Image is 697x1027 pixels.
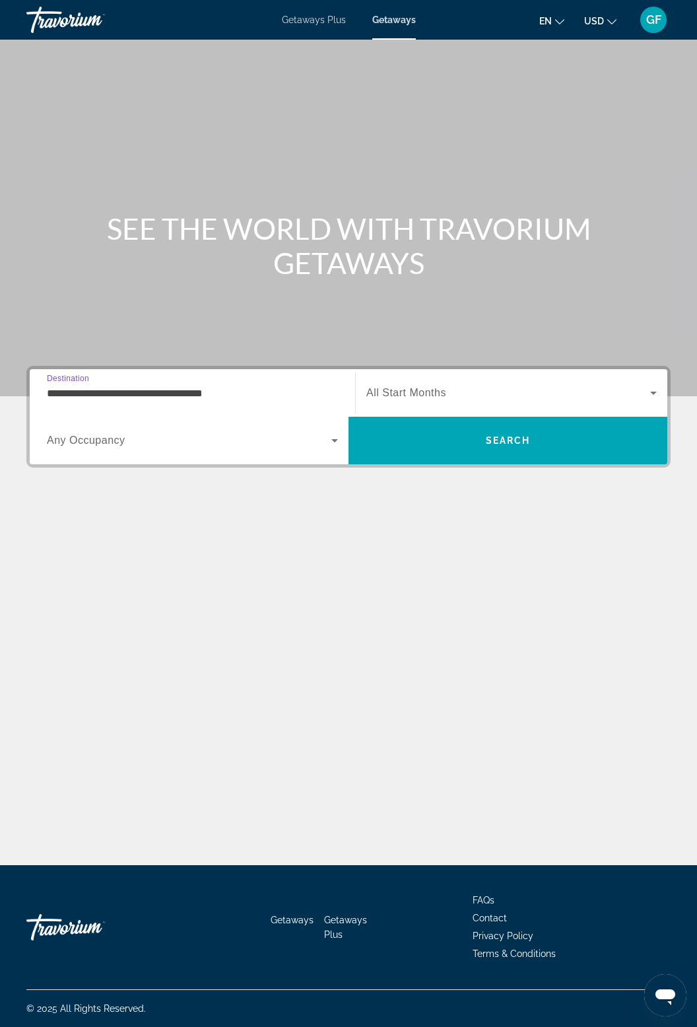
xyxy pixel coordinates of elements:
a: FAQs [473,895,494,905]
button: Search [348,417,667,464]
span: All Start Months [366,387,446,398]
input: Select destination [47,386,338,402]
span: GF [646,13,661,26]
span: © 2025 All Rights Reserved. [26,1003,146,1014]
button: Change language [539,11,564,30]
a: Terms & Conditions [473,948,556,959]
span: Search [486,435,531,446]
span: Any Occupancy [47,435,125,446]
button: Change currency [584,11,616,30]
a: Getaways Plus [282,15,346,25]
a: Getaways [372,15,416,25]
a: Privacy Policy [473,931,533,941]
a: Travorium [26,3,158,37]
a: Go Home [26,907,158,947]
span: USD [584,16,604,26]
h1: SEE THE WORLD WITH TRAVORIUM GETAWAYS [101,211,596,280]
a: Getaways [271,915,314,925]
span: en [539,16,552,26]
iframe: Button to launch messaging window [644,974,686,1016]
a: Contact [473,913,507,923]
div: Search widget [30,369,667,464]
a: Getaways Plus [324,915,367,940]
span: Destination [47,374,89,382]
button: User Menu [636,6,671,34]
